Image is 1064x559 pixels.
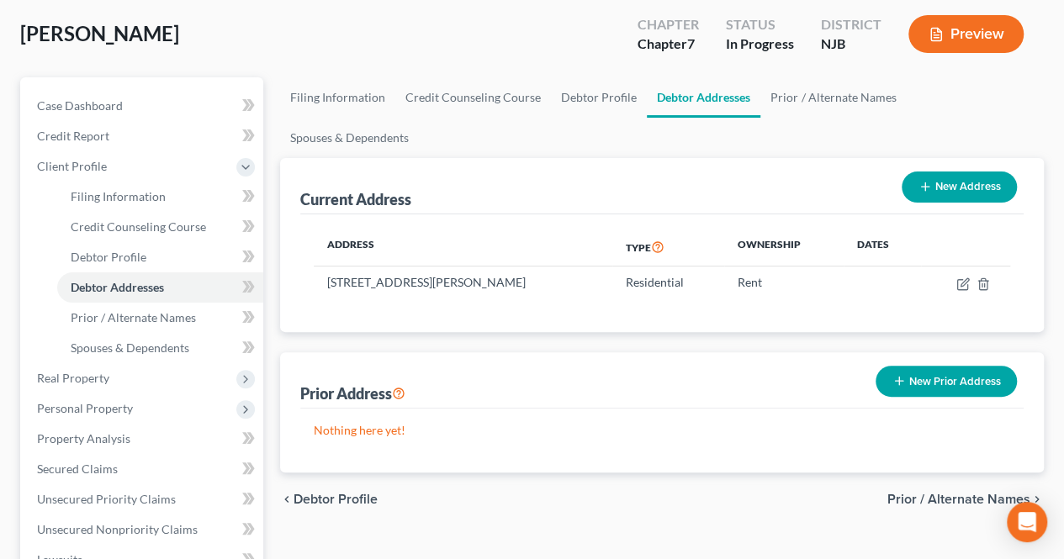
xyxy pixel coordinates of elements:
[724,228,843,266] th: Ownership
[724,266,843,298] td: Rent
[37,98,123,113] span: Case Dashboard
[24,484,263,514] a: Unsecured Priority Claims
[638,15,699,34] div: Chapter
[37,522,198,536] span: Unsecured Nonpriority Claims
[280,77,395,118] a: Filing Information
[638,34,699,54] div: Chapter
[20,21,179,45] span: [PERSON_NAME]
[71,340,189,355] span: Spouses & Dependents
[887,493,1030,506] span: Prior / Alternate Names
[57,242,263,272] a: Debtor Profile
[57,333,263,363] a: Spouses & Dependents
[647,77,760,118] a: Debtor Addresses
[821,15,881,34] div: District
[37,401,133,415] span: Personal Property
[395,77,551,118] a: Credit Counseling Course
[280,493,294,506] i: chevron_left
[551,77,647,118] a: Debtor Profile
[71,250,146,264] span: Debtor Profile
[687,35,695,51] span: 7
[821,34,881,54] div: NJB
[37,371,109,385] span: Real Property
[24,514,263,545] a: Unsecured Nonpriority Claims
[24,424,263,454] a: Property Analysis
[57,212,263,242] a: Credit Counseling Course
[726,34,794,54] div: In Progress
[37,431,130,446] span: Property Analysis
[71,219,206,234] span: Credit Counseling Course
[24,121,263,151] a: Credit Report
[71,280,164,294] span: Debtor Addresses
[760,77,906,118] a: Prior / Alternate Names
[876,366,1017,397] button: New Prior Address
[300,189,411,209] div: Current Address
[902,171,1017,203] button: New Address
[1007,502,1047,542] div: Open Intercom Messenger
[314,266,611,298] td: [STREET_ADDRESS][PERSON_NAME]
[1030,493,1044,506] i: chevron_right
[37,461,118,476] span: Secured Claims
[24,454,263,484] a: Secured Claims
[37,129,109,143] span: Credit Report
[24,91,263,121] a: Case Dashboard
[887,493,1044,506] button: Prior / Alternate Names chevron_right
[57,272,263,303] a: Debtor Addresses
[294,493,378,506] span: Debtor Profile
[314,228,611,266] th: Address
[280,118,419,158] a: Spouses & Dependents
[300,383,405,403] div: Prior Address
[57,182,263,212] a: Filing Information
[71,189,166,203] span: Filing Information
[71,310,196,324] span: Prior / Alternate Names
[37,159,107,173] span: Client Profile
[314,422,1010,439] p: Nothing here yet!
[844,228,922,266] th: Dates
[280,493,378,506] button: chevron_left Debtor Profile
[612,228,725,266] th: Type
[57,303,263,333] a: Prior / Alternate Names
[908,15,1024,53] button: Preview
[726,15,794,34] div: Status
[612,266,725,298] td: Residential
[37,492,176,506] span: Unsecured Priority Claims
